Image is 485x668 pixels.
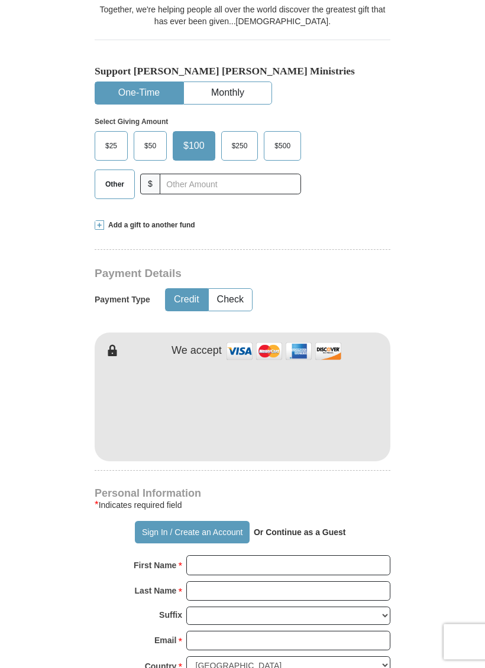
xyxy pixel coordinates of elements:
[166,289,208,311] button: Credit
[138,138,162,155] span: $50
[254,528,346,537] strong: Or Continue as a Guest
[184,83,271,105] button: Monthly
[95,489,390,498] h4: Personal Information
[95,4,390,28] div: Together, we're helping people all over the world discover the greatest gift that has ever been g...
[209,289,252,311] button: Check
[225,339,343,364] img: credit cards accepted
[104,221,195,231] span: Add a gift to another fund
[159,607,182,624] strong: Suffix
[95,118,168,126] strong: Select Giving Amount
[95,83,183,105] button: One-Time
[95,295,150,305] h5: Payment Type
[134,558,176,574] strong: First Name
[99,176,130,194] span: Other
[177,138,211,155] span: $100
[95,268,396,281] h3: Payment Details
[95,66,390,78] h5: Support [PERSON_NAME] [PERSON_NAME] Ministries
[269,138,296,155] span: $500
[160,174,301,195] input: Other Amount
[99,138,123,155] span: $25
[135,583,177,599] strong: Last Name
[95,498,390,513] div: Indicates required field
[154,633,176,649] strong: Email
[226,138,254,155] span: $250
[140,174,160,195] span: $
[135,522,249,544] button: Sign In / Create an Account
[172,345,222,358] h4: We accept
